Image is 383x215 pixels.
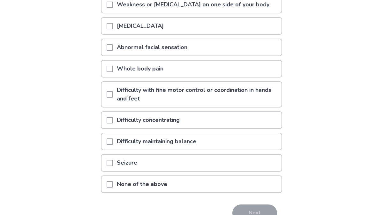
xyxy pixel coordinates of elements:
[113,61,167,77] p: Whole body pain
[113,18,168,34] p: [MEDICAL_DATA]
[113,176,171,192] p: None of the above
[113,39,191,56] p: Abnormal facial sensation
[113,133,200,150] p: Difficulty maintaining balance
[113,155,141,171] p: Seizure
[113,82,282,107] p: Difficulty with fine motor control or coordination in hands and feet
[113,112,184,128] p: Difficulty concentrating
